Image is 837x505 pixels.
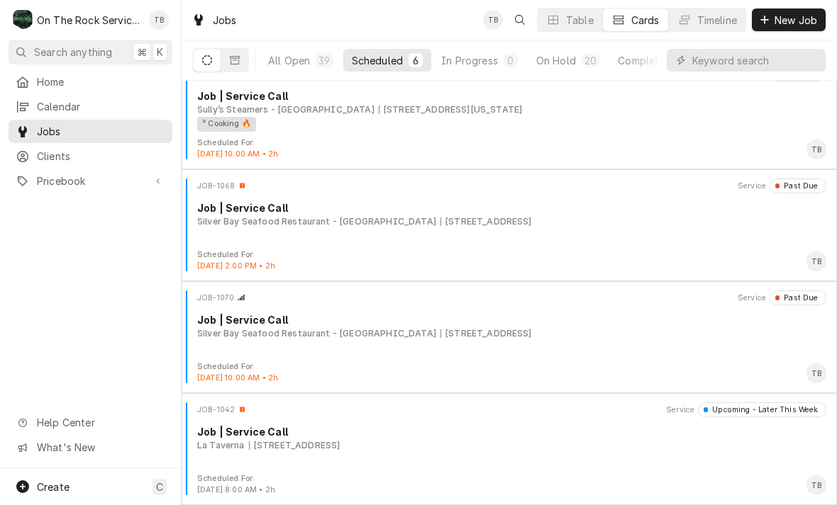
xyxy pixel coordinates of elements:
[197,373,278,384] div: Object Extra Context Footer Value
[770,178,826,193] div: Object Status
[566,13,594,28] div: Table
[584,53,597,68] div: 20
[697,13,737,28] div: Timeline
[197,373,278,382] span: [DATE] 10:00 AM • 2h
[37,74,165,89] span: Home
[738,290,826,305] div: Card Header Secondary Content
[9,411,172,434] a: Go to Help Center
[666,404,694,416] div: Object Extra Context Header
[536,53,576,68] div: On Hold
[9,144,172,168] a: Clients
[37,481,70,493] span: Create
[197,439,826,452] div: Object Subtext
[37,13,141,28] div: On The Rock Services
[13,10,33,30] div: On The Rock Services's Avatar
[187,178,831,193] div: Card Header
[197,473,275,484] div: Object Extra Context Footer Label
[197,261,275,272] div: Object Extra Context Footer Value
[772,13,820,28] span: New Job
[318,53,330,68] div: 39
[149,10,169,30] div: Todd Brady's Avatar
[187,402,831,416] div: Card Header
[182,57,837,169] div: Job Card: JOB-1063
[752,8,826,31] button: New Job
[187,137,831,160] div: Card Footer
[37,124,165,139] span: Jobs
[197,149,278,160] div: Object Extra Context Footer Value
[708,404,818,416] div: Upcoming - Later This Week
[197,439,245,452] div: Object Subtext Primary
[149,10,169,30] div: TB
[187,249,831,272] div: Card Footer
[197,103,375,116] div: Object Subtext Primary
[182,169,837,281] div: Job Card: JOB-1068
[9,95,172,118] a: Calendar
[197,361,278,373] div: Object Extra Context Footer Label
[9,40,172,64] button: Search anything⌘K
[770,290,826,305] div: Object Status
[806,251,826,271] div: TB
[738,181,766,192] div: Object Extra Context Header
[506,53,515,68] div: 0
[197,181,235,192] div: Object ID
[187,473,831,496] div: Card Footer
[197,261,275,271] span: [DATE] 2:00 PM • 2h
[440,327,532,340] div: Object Subtext Secondary
[13,10,33,30] div: O
[197,137,278,160] div: Card Footer Extra Context
[197,473,275,496] div: Card Footer Extra Context
[780,181,819,192] div: Past Due
[197,249,275,261] div: Object Extra Context Footer Label
[197,137,278,149] div: Object Extra Context Footer Label
[9,120,172,143] a: Jobs
[806,140,826,159] div: Card Footer Primary Content
[187,361,831,384] div: Card Footer
[182,281,837,393] div: Job Card: JOB-1070
[37,440,164,455] span: What's New
[618,53,671,68] div: Completed
[37,99,165,114] span: Calendar
[197,327,826,340] div: Object Subtext
[187,89,831,131] div: Card Body
[806,363,826,383] div: Card Footer Primary Content
[780,293,819,304] div: Past Due
[37,174,144,188] span: Pricebook
[156,480,163,494] span: C
[666,402,826,416] div: Card Header Secondary Content
[187,200,831,228] div: Card Body
[268,53,310,68] div: All Open
[197,178,246,193] div: Card Header Primary Content
[806,251,826,271] div: Card Footer Primary Content
[806,140,826,159] div: TB
[806,251,826,271] div: Todd Brady's Avatar
[37,149,165,164] span: Clients
[187,312,831,340] div: Card Body
[698,402,826,416] div: Object Status
[9,436,172,459] a: Go to What's New
[806,475,826,495] div: Card Footer Primary Content
[197,290,245,305] div: Card Header Primary Content
[249,439,340,452] div: Object Subtext Secondary
[197,361,278,384] div: Card Footer Extra Context
[197,293,234,304] div: Object ID
[483,10,503,30] div: Todd Brady's Avatar
[411,53,420,68] div: 6
[197,485,275,494] span: [DATE] 8:00 AM • 2h
[187,290,831,305] div: Card Header
[197,327,436,340] div: Object Subtext Primary
[631,13,660,28] div: Cards
[197,200,826,215] div: Object Title
[187,424,831,452] div: Card Body
[806,475,826,495] div: Todd Brady's Avatar
[157,45,163,59] span: K
[509,8,531,31] button: Open search
[692,49,819,72] input: Keyword search
[197,404,235,416] div: Object ID
[806,363,826,383] div: TB
[197,424,826,439] div: Object Title
[197,249,275,272] div: Card Footer Extra Context
[738,293,766,304] div: Object Extra Context Header
[197,402,246,416] div: Card Header Primary Content
[806,475,826,495] div: TB
[197,215,436,228] div: Object Subtext Primary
